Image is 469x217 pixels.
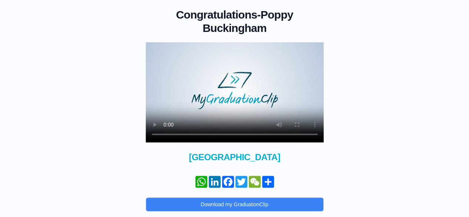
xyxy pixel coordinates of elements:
h1: - [146,8,324,35]
a: WhatsApp [195,176,208,188]
span: [GEOGRAPHIC_DATA] [146,151,324,163]
a: Twitter [235,176,248,188]
span: Congratulations [176,9,257,21]
span: Poppy Buckingham [202,9,293,34]
a: LinkedIn [208,176,221,188]
a: WeChat [248,176,261,188]
a: Facebook [221,176,235,188]
a: Share [261,176,275,188]
button: Download my GraduationClip [146,197,324,211]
